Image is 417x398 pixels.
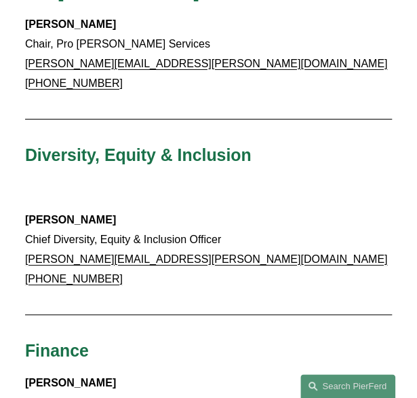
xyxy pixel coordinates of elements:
[25,377,116,388] strong: [PERSON_NAME]
[25,77,123,89] a: [PHONE_NUMBER]
[25,58,387,69] a: [PERSON_NAME][EMAIL_ADDRESS][PERSON_NAME][DOMAIN_NAME]
[25,273,123,285] a: [PHONE_NUMBER]
[25,18,116,30] strong: [PERSON_NAME]
[300,374,395,398] a: Search this site
[25,15,392,93] p: Chair, Pro [PERSON_NAME] Services
[25,214,116,225] strong: [PERSON_NAME]
[25,146,252,164] span: Diversity, Equity & Inclusion
[25,211,392,289] p: Chief Diversity, Equity & Inclusion Officer
[25,253,387,265] a: [PERSON_NAME][EMAIL_ADDRESS][PERSON_NAME][DOMAIN_NAME]
[25,342,89,360] span: Finance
